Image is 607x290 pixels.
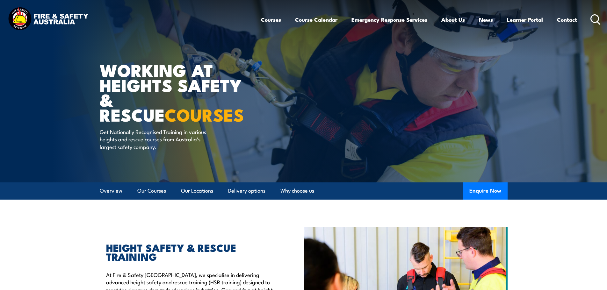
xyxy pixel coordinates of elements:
a: Emergency Response Services [351,11,427,28]
a: Learner Portal [507,11,543,28]
h1: WORKING AT HEIGHTS SAFETY & RESCUE [100,62,257,122]
a: Our Courses [137,182,166,199]
a: Overview [100,182,122,199]
a: Why choose us [280,182,314,199]
strong: COURSES [165,101,244,127]
h2: HEIGHT SAFETY & RESCUE TRAINING [106,243,274,261]
p: Get Nationally Recognised Training in various heights and rescue courses from Australia’s largest... [100,128,216,150]
button: Enquire Now [463,182,508,200]
a: Course Calendar [295,11,337,28]
a: Courses [261,11,281,28]
a: News [479,11,493,28]
a: About Us [441,11,465,28]
a: Contact [557,11,577,28]
a: Delivery options [228,182,265,199]
a: Our Locations [181,182,213,199]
